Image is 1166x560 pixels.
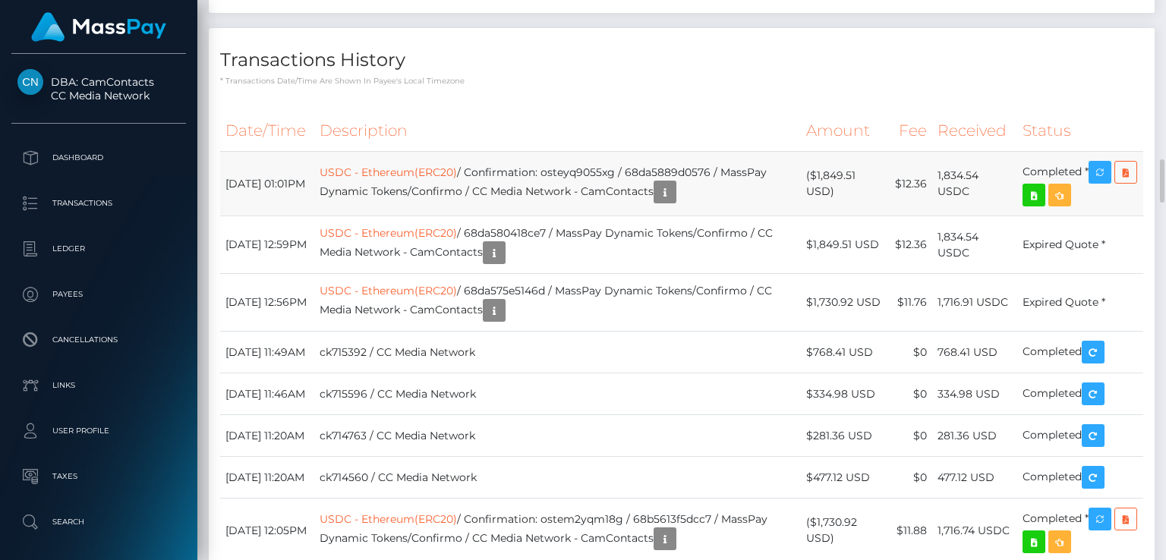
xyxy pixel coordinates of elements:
[314,373,801,415] td: ck715596 / CC Media Network
[11,412,186,450] a: User Profile
[887,457,932,499] td: $0
[801,373,887,415] td: $334.98 USD
[314,332,801,373] td: ck715392 / CC Media Network
[801,152,887,216] td: ($1,849.51 USD)
[220,75,1143,87] p: * Transactions date/time are shown in payee's local timezone
[17,374,180,397] p: Links
[932,110,1017,152] th: Received
[11,139,186,177] a: Dashboard
[932,152,1017,216] td: 1,834.54 USDC
[320,165,457,179] a: USDC - Ethereum(ERC20)
[320,226,457,240] a: USDC - Ethereum(ERC20)
[17,146,180,169] p: Dashboard
[887,152,932,216] td: $12.36
[11,503,186,541] a: Search
[17,192,180,215] p: Transactions
[932,457,1017,499] td: 477.12 USD
[17,69,43,95] img: CC Media Network
[314,415,801,457] td: ck714763 / CC Media Network
[1017,216,1143,274] td: Expired Quote *
[887,274,932,332] td: $11.76
[932,274,1017,332] td: 1,716.91 USDC
[314,152,801,216] td: / Confirmation: osteyq9055xg / 68da5889d0576 / MassPay Dynamic Tokens/Confirmo / CC Media Network...
[887,373,932,415] td: $0
[1017,152,1143,216] td: Completed *
[17,511,180,533] p: Search
[314,216,801,274] td: / 68da580418ce7 / MassPay Dynamic Tokens/Confirmo / CC Media Network - CamContacts
[11,458,186,496] a: Taxes
[220,332,314,373] td: [DATE] 11:49AM
[220,457,314,499] td: [DATE] 11:20AM
[320,512,457,526] a: USDC - Ethereum(ERC20)
[11,184,186,222] a: Transactions
[801,415,887,457] td: $281.36 USD
[17,420,180,442] p: User Profile
[17,465,180,488] p: Taxes
[801,332,887,373] td: $768.41 USD
[801,457,887,499] td: $477.12 USD
[220,216,314,274] td: [DATE] 12:59PM
[31,12,166,42] img: MassPay Logo
[220,152,314,216] td: [DATE] 01:01PM
[1017,415,1143,457] td: Completed
[11,275,186,313] a: Payees
[801,274,887,332] td: $1,730.92 USD
[17,329,180,351] p: Cancellations
[314,457,801,499] td: ck714560 / CC Media Network
[1017,373,1143,415] td: Completed
[11,367,186,404] a: Links
[932,373,1017,415] td: 334.98 USD
[220,47,1143,74] h4: Transactions History
[801,110,887,152] th: Amount
[11,321,186,359] a: Cancellations
[314,110,801,152] th: Description
[932,216,1017,274] td: 1,834.54 USDC
[220,274,314,332] td: [DATE] 12:56PM
[17,238,180,260] p: Ledger
[1017,274,1143,332] td: Expired Quote *
[887,332,932,373] td: $0
[932,415,1017,457] td: 281.36 USD
[1017,332,1143,373] td: Completed
[801,216,887,274] td: $1,849.51 USD
[220,415,314,457] td: [DATE] 11:20AM
[11,230,186,268] a: Ledger
[320,284,457,297] a: USDC - Ethereum(ERC20)
[314,274,801,332] td: / 68da575e5146d / MassPay Dynamic Tokens/Confirmo / CC Media Network - CamContacts
[17,283,180,306] p: Payees
[220,373,314,415] td: [DATE] 11:46AM
[11,75,186,102] span: DBA: CamContacts CC Media Network
[887,110,932,152] th: Fee
[932,332,1017,373] td: 768.41 USD
[220,110,314,152] th: Date/Time
[1017,457,1143,499] td: Completed
[887,216,932,274] td: $12.36
[887,415,932,457] td: $0
[1017,110,1143,152] th: Status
